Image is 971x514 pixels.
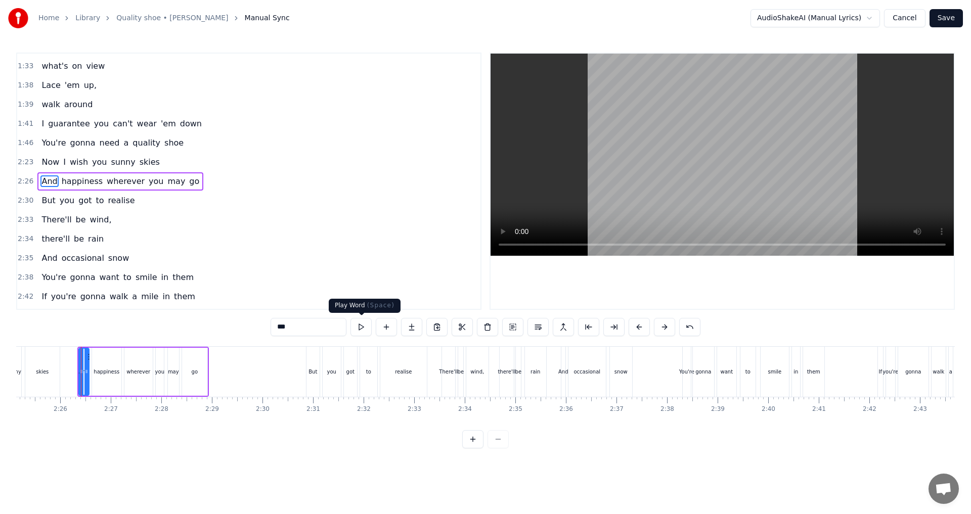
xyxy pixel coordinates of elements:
[89,214,113,225] span: wind,
[160,118,177,129] span: 'em
[614,368,628,376] div: snow
[40,233,71,245] span: there'll
[59,195,75,206] span: you
[77,195,93,206] span: got
[188,175,200,187] span: go
[256,405,270,413] div: 2:30
[884,9,925,27] button: Cancel
[61,175,104,187] span: happiness
[139,156,161,168] span: skies
[95,195,105,206] span: to
[949,368,952,376] div: a
[160,271,170,283] span: in
[327,368,336,376] div: you
[107,252,130,264] span: snow
[99,271,120,283] span: want
[720,368,733,376] div: want
[40,175,58,187] span: And
[173,291,196,302] span: them
[559,405,573,413] div: 2:36
[40,156,60,168] span: Now
[122,271,133,283] span: to
[18,80,33,90] span: 1:38
[367,302,394,309] span: ( Space )
[136,118,158,129] span: wear
[36,368,49,376] div: skies
[762,405,775,413] div: 2:40
[695,368,711,376] div: gonna
[711,405,725,413] div: 2:39
[54,405,67,413] div: 2:26
[75,13,100,23] a: Library
[329,299,401,313] div: Play Word
[40,291,48,302] span: If
[768,368,781,376] div: smile
[346,368,355,376] div: got
[64,79,81,91] span: 'em
[745,368,751,376] div: to
[18,100,33,110] span: 1:39
[18,292,33,302] span: 2:42
[573,368,600,376] div: occasional
[69,156,89,168] span: wish
[155,405,168,413] div: 2:28
[93,118,110,129] span: you
[913,405,927,413] div: 2:43
[126,368,150,376] div: wherever
[104,405,118,413] div: 2:27
[71,60,83,72] span: on
[91,156,108,168] span: you
[40,99,61,110] span: walk
[50,291,77,302] span: you're
[112,118,134,129] span: can't
[18,234,33,244] span: 2:34
[40,60,69,72] span: what's
[905,368,921,376] div: gonna
[171,271,195,283] span: them
[40,271,67,283] span: You're
[458,368,464,376] div: be
[807,368,820,376] div: them
[531,368,540,376] div: rain
[75,214,87,225] span: be
[812,405,826,413] div: 2:41
[148,175,164,187] span: you
[439,368,458,376] div: There'll
[18,272,33,283] span: 2:38
[40,79,61,91] span: Lace
[357,405,371,413] div: 2:32
[40,118,45,129] span: I
[18,215,33,225] span: 2:33
[69,271,97,283] span: gonna
[308,368,317,376] div: But
[168,368,179,376] div: may
[18,157,33,167] span: 2:23
[882,368,898,376] div: you're
[123,137,130,149] span: a
[94,368,119,376] div: happiness
[18,253,33,263] span: 2:35
[87,233,105,245] span: rain
[47,118,91,129] span: guarantee
[366,368,371,376] div: to
[109,291,129,302] span: walk
[679,368,694,376] div: You're
[408,405,421,413] div: 2:33
[110,156,136,168] span: sunny
[18,61,33,71] span: 1:33
[930,9,963,27] button: Save
[458,405,472,413] div: 2:34
[161,291,171,302] span: in
[879,368,882,376] div: If
[40,252,58,264] span: And
[155,368,164,376] div: you
[116,13,228,23] a: Quality shoe • [PERSON_NAME]
[135,271,158,283] span: smile
[863,405,876,413] div: 2:42
[929,474,959,504] div: Open de chat
[18,176,33,186] span: 2:26
[167,175,187,187] span: may
[163,137,185,149] span: shoe
[40,195,56,206] span: But
[3,405,17,413] div: 2:25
